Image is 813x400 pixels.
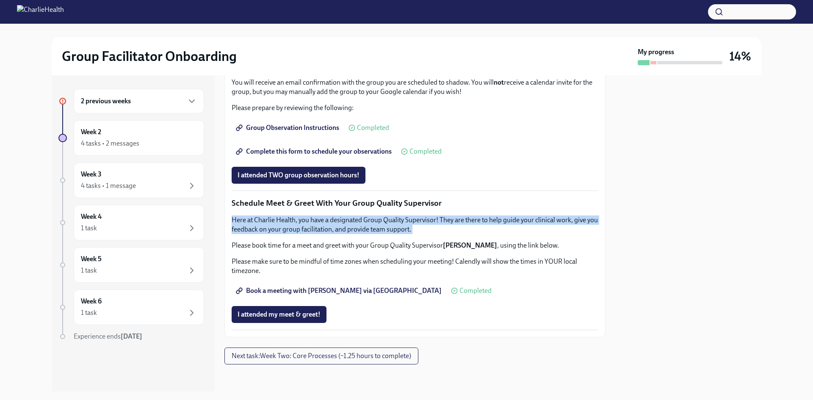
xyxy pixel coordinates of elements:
[494,78,504,86] strong: not
[81,181,136,190] div: 4 tasks • 1 message
[58,290,204,325] a: Week 61 task
[58,120,204,156] a: Week 24 tasks • 2 messages
[81,139,139,148] div: 4 tasks • 2 messages
[81,254,102,264] h6: Week 5
[81,212,102,221] h6: Week 4
[638,47,674,57] strong: My progress
[232,78,598,97] p: You will receive an email confirmation with the group you are scheduled to shadow. You will recei...
[232,215,598,234] p: Here at Charlie Health, you have a designated Group Quality Supervisor! They are there to help gu...
[357,124,389,131] span: Completed
[232,241,598,250] p: Please book time for a meet and greet with your Group Quality Supervisor , using the link below.
[409,148,442,155] span: Completed
[224,348,418,364] button: Next task:Week Two: Core Processes (~1.25 hours to complete)
[729,49,751,64] h3: 14%
[232,143,398,160] a: Complete this form to schedule your observations
[238,171,359,179] span: I attended TWO group observation hours!
[232,167,365,184] button: I attended TWO group observation hours!
[232,257,598,276] p: Please make sure to be mindful of time zones when scheduling your meeting! Calendly will show the...
[238,310,321,319] span: I attended my meet & greet!
[232,352,411,360] span: Next task : Week Two: Core Processes (~1.25 hours to complete)
[81,97,131,106] h6: 2 previous weeks
[459,287,492,294] span: Completed
[238,124,339,132] span: Group Observation Instructions
[81,297,102,306] h6: Week 6
[17,5,64,19] img: CharlieHealth
[232,306,326,323] button: I attended my meet & greet!
[238,147,392,156] span: Complete this form to schedule your observations
[81,223,97,233] div: 1 task
[74,89,204,113] div: 2 previous weeks
[58,205,204,240] a: Week 41 task
[121,332,142,340] strong: [DATE]
[58,163,204,198] a: Week 34 tasks • 1 message
[238,287,442,295] span: Book a meeting with [PERSON_NAME] via [GEOGRAPHIC_DATA]
[81,127,101,137] h6: Week 2
[443,241,497,249] strong: [PERSON_NAME]
[58,247,204,283] a: Week 51 task
[232,198,598,209] p: Schedule Meet & Greet With Your Group Quality Supervisor
[232,119,345,136] a: Group Observation Instructions
[81,308,97,317] div: 1 task
[74,332,142,340] span: Experience ends
[232,282,448,299] a: Book a meeting with [PERSON_NAME] via [GEOGRAPHIC_DATA]
[232,103,598,113] p: Please prepare by reviewing the following:
[81,170,102,179] h6: Week 3
[81,266,97,275] div: 1 task
[62,48,237,65] h2: Group Facilitator Onboarding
